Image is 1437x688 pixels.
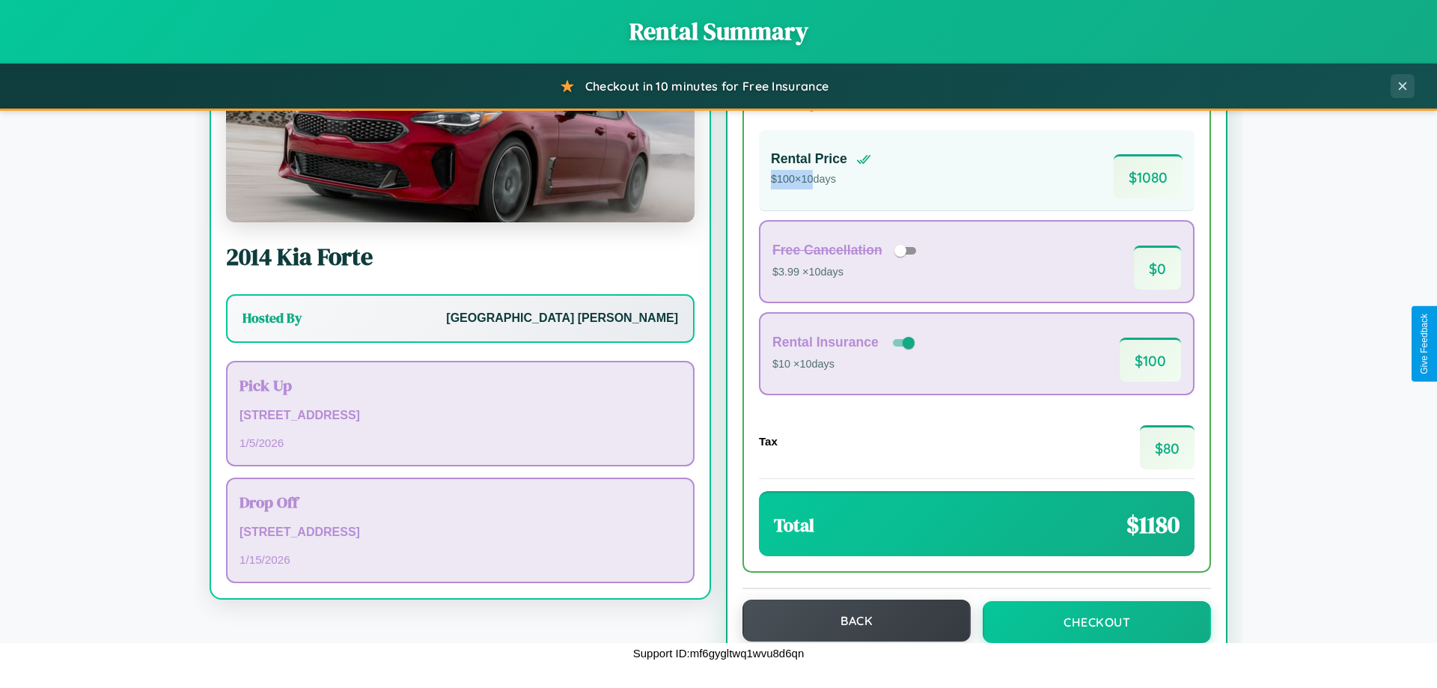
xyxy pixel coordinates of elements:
p: [STREET_ADDRESS] [239,522,681,544]
p: 1 / 15 / 2026 [239,550,681,570]
p: [GEOGRAPHIC_DATA] [PERSON_NAME] [446,308,678,329]
h3: Total [774,513,814,538]
h4: Free Cancellation [772,243,882,258]
span: $ 100 [1120,338,1181,382]
span: $ 1180 [1126,508,1180,541]
button: Back [742,600,971,642]
h1: Rental Summary [15,15,1422,48]
div: Give Feedback [1419,314,1430,374]
h3: Pick Up [239,374,681,396]
img: Kia Forte [226,73,695,222]
h4: Rental Insurance [772,335,879,350]
span: $ 1080 [1114,154,1183,198]
h2: 2014 Kia Forte [226,240,695,273]
h3: Drop Off [239,491,681,513]
h4: Tax [759,435,778,448]
span: $ 0 [1134,246,1181,290]
span: $ 80 [1140,425,1195,469]
p: $10 × 10 days [772,355,918,374]
p: 1 / 5 / 2026 [239,433,681,453]
p: Support ID: mf6gygltwq1wvu8d6qn [633,643,804,663]
h4: Rental Price [771,151,847,167]
p: $ 100 × 10 days [771,170,871,189]
span: Checkout in 10 minutes for Free Insurance [585,79,829,94]
p: $3.99 × 10 days [772,263,921,282]
button: Checkout [983,601,1211,643]
p: [STREET_ADDRESS] [239,405,681,427]
h3: Hosted By [242,309,302,327]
